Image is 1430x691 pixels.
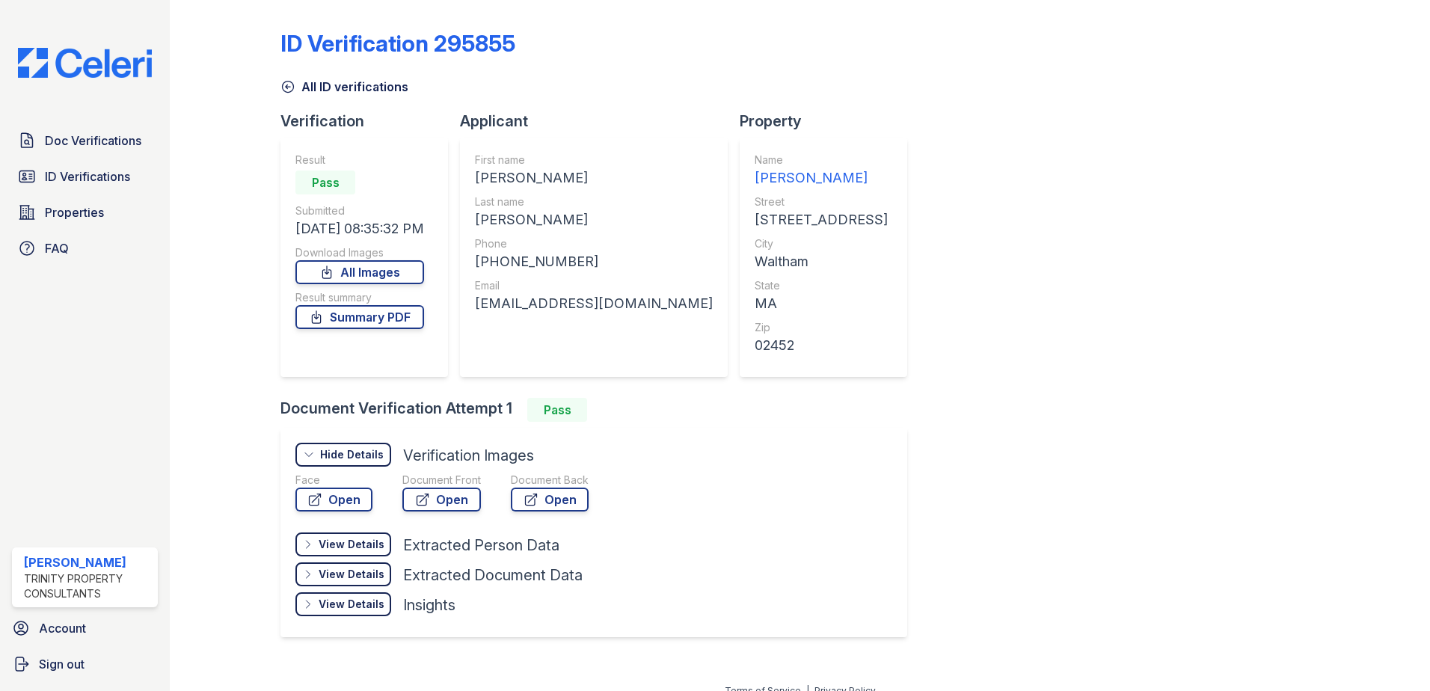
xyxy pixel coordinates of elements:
div: City [755,236,888,251]
div: First name [475,153,713,168]
div: Pass [527,398,587,422]
a: Open [402,488,481,512]
a: Name [PERSON_NAME] [755,153,888,188]
a: All ID verifications [280,78,408,96]
div: [STREET_ADDRESS] [755,209,888,230]
div: [PERSON_NAME] [24,553,152,571]
div: Insights [403,595,455,615]
div: [DATE] 08:35:32 PM [295,218,424,239]
div: [PERSON_NAME] [475,168,713,188]
div: Hide Details [320,447,384,462]
div: Result summary [295,290,424,305]
a: ID Verifications [12,162,158,191]
a: All Images [295,260,424,284]
div: Download Images [295,245,424,260]
span: Sign out [39,655,85,673]
span: Doc Verifications [45,132,141,150]
div: View Details [319,597,384,612]
img: CE_Logo_Blue-a8612792a0a2168367f1c8372b55b34899dd931a85d93a1a3d3e32e68fde9ad4.png [6,48,164,78]
a: Summary PDF [295,305,424,329]
div: Email [475,278,713,293]
div: Extracted Person Data [403,535,559,556]
div: Zip [755,320,888,335]
div: 02452 [755,335,888,356]
div: MA [755,293,888,314]
div: View Details [319,567,384,582]
span: Properties [45,203,104,221]
div: State [755,278,888,293]
div: [PERSON_NAME] [475,209,713,230]
a: Doc Verifications [12,126,158,156]
a: Properties [12,197,158,227]
div: [EMAIL_ADDRESS][DOMAIN_NAME] [475,293,713,314]
iframe: chat widget [1367,631,1415,676]
div: Name [755,153,888,168]
div: Submitted [295,203,424,218]
span: Account [39,619,86,637]
a: Sign out [6,649,164,679]
div: Extracted Document Data [403,565,583,586]
div: Last name [475,194,713,209]
a: Open [511,488,589,512]
div: Trinity Property Consultants [24,571,152,601]
div: Applicant [460,111,740,132]
span: ID Verifications [45,168,130,185]
span: FAQ [45,239,69,257]
div: ID Verification 295855 [280,30,515,57]
a: FAQ [12,233,158,263]
div: Street [755,194,888,209]
div: [PHONE_NUMBER] [475,251,713,272]
div: [PERSON_NAME] [755,168,888,188]
div: Verification [280,111,460,132]
div: Phone [475,236,713,251]
div: Face [295,473,372,488]
div: Waltham [755,251,888,272]
div: Pass [295,171,355,194]
a: Open [295,488,372,512]
a: Account [6,613,164,643]
div: Property [740,111,919,132]
div: Verification Images [403,445,534,466]
div: Document Back [511,473,589,488]
div: Result [295,153,424,168]
div: Document Verification Attempt 1 [280,398,919,422]
div: Document Front [402,473,481,488]
div: View Details [319,537,384,552]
